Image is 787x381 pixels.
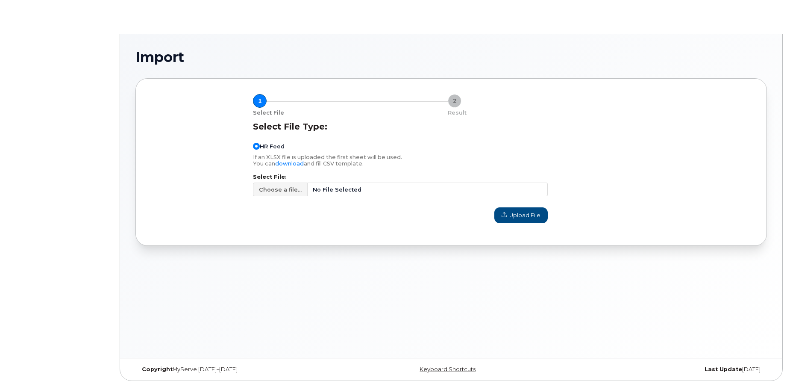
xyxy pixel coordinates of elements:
input: HR Feed [253,143,260,150]
span: No File Selected [308,183,548,196]
label: Select File Type: [253,121,327,132]
label: HR Feed [253,143,285,150]
div: [DATE] [556,366,767,373]
strong: Last Update [705,366,742,372]
a: Keyboard Shortcuts [420,366,476,372]
strong: Copyright [142,366,173,372]
span: Choose a file... [259,186,302,194]
span: Upload File [502,211,540,219]
div: 2 [448,94,461,108]
p: If an XLSX file is uploaded the first sheet will be used. You can and fill CSV template. [253,154,548,167]
label: Select File: [253,174,548,180]
div: MyServe [DATE]–[DATE] [135,366,346,373]
p: Result [448,109,467,117]
h1: Import [135,50,767,65]
button: Upload File [494,207,548,223]
a: download [275,160,304,167]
